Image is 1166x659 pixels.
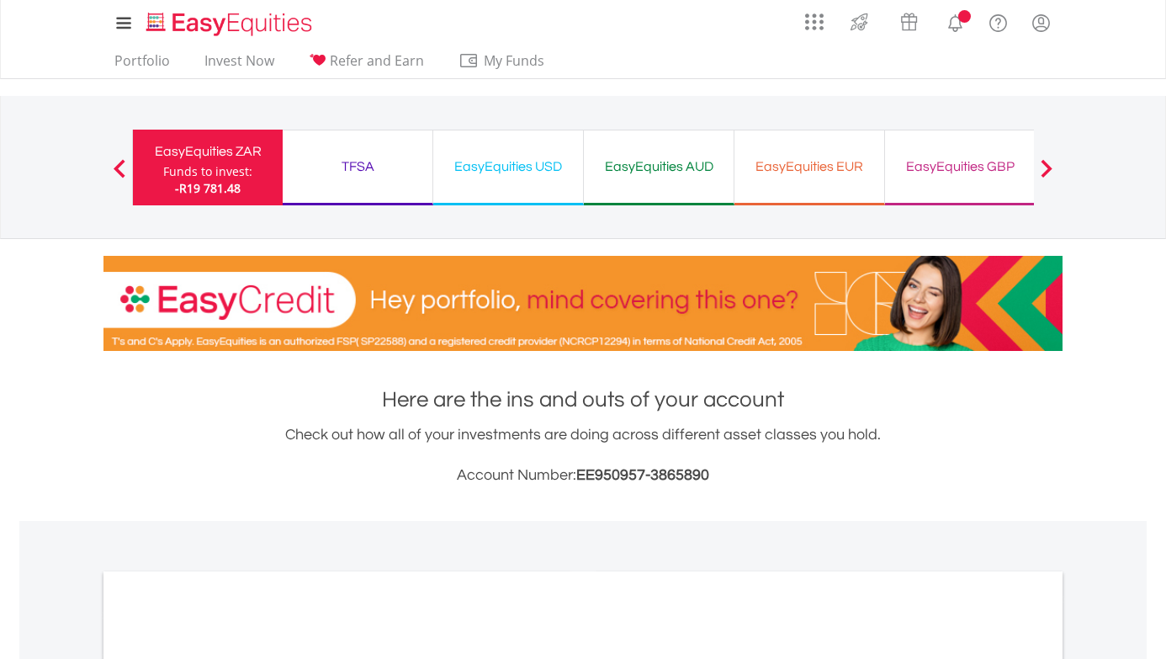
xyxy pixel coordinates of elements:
[443,155,573,178] div: EasyEquities USD
[293,155,422,178] div: TFSA
[977,4,1020,38] a: FAQ's and Support
[1030,167,1063,184] button: Next
[576,467,709,483] span: EE950957-3865890
[1020,4,1063,41] a: My Profile
[140,4,319,38] a: Home page
[103,167,136,184] button: Previous
[175,180,241,196] span: -R19 781.48
[103,464,1063,487] h3: Account Number:
[103,256,1063,351] img: EasyCredit Promotion Banner
[198,52,281,78] a: Invest Now
[302,52,431,78] a: Refer and Earn
[884,4,934,35] a: Vouchers
[458,50,569,72] span: My Funds
[934,4,977,38] a: Notifications
[163,163,252,180] div: Funds to invest:
[895,8,923,35] img: vouchers-v2.svg
[108,52,177,78] a: Portfolio
[805,13,824,31] img: grid-menu-icon.svg
[845,8,873,35] img: thrive-v2.svg
[103,385,1063,415] h1: Here are the ins and outs of your account
[594,155,723,178] div: EasyEquities AUD
[143,140,273,163] div: EasyEquities ZAR
[103,423,1063,487] div: Check out how all of your investments are doing across different asset classes you hold.
[794,4,835,31] a: AppsGrid
[143,10,319,38] img: EasyEquities_Logo.png
[330,51,424,70] span: Refer and Earn
[745,155,874,178] div: EasyEquities EUR
[895,155,1025,178] div: EasyEquities GBP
